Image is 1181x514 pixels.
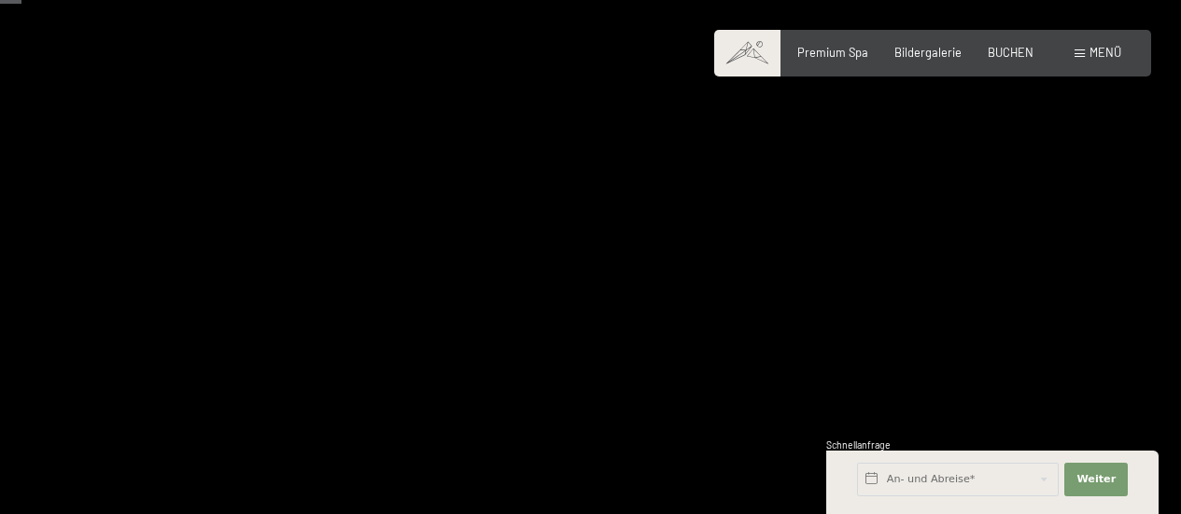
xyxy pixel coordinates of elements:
span: Menü [1090,45,1121,60]
a: Premium Spa [797,45,868,60]
span: Schnellanfrage [826,439,891,451]
span: Weiter [1076,472,1116,487]
a: BUCHEN [988,45,1033,60]
button: Weiter [1064,463,1128,496]
a: Bildergalerie [894,45,962,60]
